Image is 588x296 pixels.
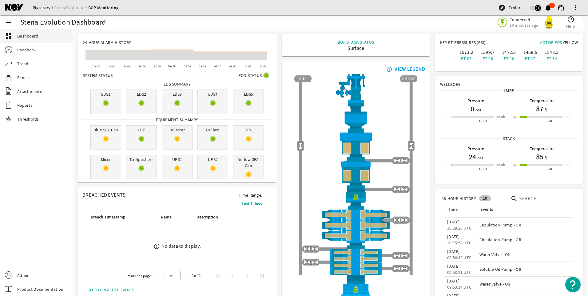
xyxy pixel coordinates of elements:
[530,146,555,152] b: Temperature
[198,126,228,134] span: Drillers
[546,118,552,124] div: 250
[566,162,571,168] div: 350
[17,272,30,278] span: Admin
[196,214,239,221] div: Description
[566,114,571,120] div: 350
[304,258,311,266] img: ValveOpen.png
[162,90,192,98] span: EDS3
[542,49,561,55] div: 1548.3
[469,152,476,162] h1: 24
[447,240,471,246] legacy-datetime-component: 10:15:58 UTC
[536,152,543,162] h1: 85
[467,146,484,152] b: Pressure
[501,135,517,142] span: Stack
[161,214,172,221] div: Name
[407,142,415,150] img: Valve2Open.png
[393,186,401,193] img: ValveOpen.png
[479,266,571,272] div: Soluble Oil Pump - Off
[17,102,32,108] span: Reports
[510,22,539,28] span: 10 minutes ago
[244,65,252,68] text: 10:00
[294,262,417,269] img: PipeRamOpenBlock.png
[447,234,460,239] legacy-datetime-component: [DATE]
[502,87,516,94] span: LMRP
[91,90,121,98] span: EDS1
[184,65,191,68] text: 02:00
[509,5,522,11] span: Explore
[479,222,571,228] div: Circulation Pump - On
[567,16,574,23] mat-icon: help_outline
[447,278,460,284] legacy-datetime-component: [DATE]
[448,206,458,213] div: Time
[341,89,348,97] img: Valve2Open.png
[17,116,39,122] span: Thresholds
[393,265,401,272] img: ValveOpen.png
[304,245,311,253] img: ValveOpen.png
[440,39,509,48] div: Key PT Pressures (PSI)
[198,90,228,98] span: EDS4
[297,142,304,150] img: Valve2Open.png
[479,206,569,213] div: Events
[162,126,192,134] span: Diverter
[530,98,555,104] b: Temperature
[17,74,30,81] span: Panels
[17,47,36,53] span: Readback
[91,155,121,164] span: Mixer
[544,4,552,11] mat-icon: notifications
[5,32,12,40] mat-icon: dashboard
[294,132,417,161] img: UpperAnnularOpenBlock.png
[91,126,121,134] span: Blue SEA Can
[126,126,157,134] span: CCP
[457,55,476,62] div: PT-06
[393,252,401,259] img: ValveOpen.png
[5,19,12,26] mat-icon: menu
[338,45,374,51] div: Surface
[496,162,505,168] div: 20.0k
[233,90,264,98] span: EDS5
[20,19,106,26] div: Stena Evolution Dashboard
[480,206,493,213] div: Events
[294,256,417,262] img: PipeRamOpenBlock.png
[542,55,561,62] div: PT-14
[401,157,408,164] img: ValveOpen.png
[401,216,408,224] img: ValveOpen.png
[540,40,563,45] span: Active Pod
[457,49,476,55] div: 1573.2
[447,225,471,231] legacy-datetime-component: 10:29:20 UTC
[479,237,571,243] div: Circulation Pump - Off
[54,5,88,10] a: Stena Evolution
[83,72,113,78] span: System Status
[82,192,125,198] span: Breached Events
[260,65,267,68] text: 12:00
[238,72,262,78] span: Pod Status
[82,284,139,295] button: GO TO BREACHED EVENTS
[311,245,318,253] img: ValveOpen.png
[161,243,201,249] div: No data to display.
[168,65,177,68] text: [DATE]
[108,65,115,68] text: 16:00
[435,76,583,87] div: Wellbore
[87,287,134,293] span: GO TO BREACHED EVENTS
[233,155,264,170] span: Yellow SEA Can
[447,162,448,168] div: 0
[311,258,318,266] img: ValveOpen.png
[546,166,552,172] div: 250
[294,189,417,210] img: RiserConnectorLock.png
[447,249,460,254] legacy-datetime-component: [DATE]
[294,230,417,241] img: ShearRamOpenBlock.png
[496,3,525,13] button: Explore
[154,117,200,123] span: Equipment Summary
[393,216,401,224] img: ValveOpen.png
[237,198,267,209] button: Last 7 days
[242,201,262,207] b: Last 7 days
[162,155,192,164] span: UPS1
[91,214,125,221] div: Breach Timestamp
[83,39,131,46] span: 24-Hour Alarm History
[447,284,471,290] legacy-datetime-component: 09:53:14 UTC
[467,98,484,104] b: Pressure
[543,16,555,29] img: Yellowpod.svg
[496,114,505,120] div: 20.0k
[199,65,206,68] text: 04:00
[568,0,583,15] button: more_vert
[513,162,517,168] div: 32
